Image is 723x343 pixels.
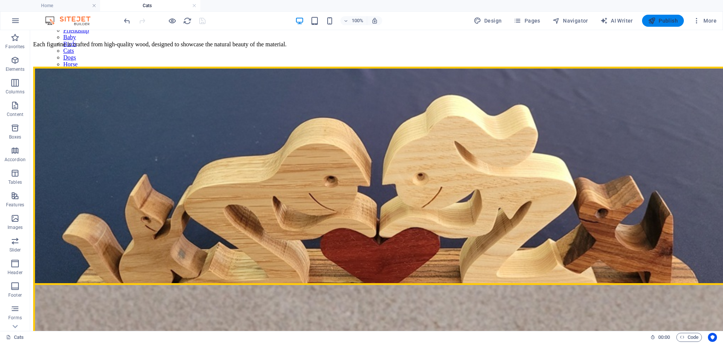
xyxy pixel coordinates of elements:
span: Code [680,333,699,342]
p: Header [8,270,23,276]
i: On resize automatically adjust zoom level to fit chosen device. [371,17,378,24]
span: Publish [648,17,678,24]
span: Pages [514,17,540,24]
span: AI Writer [600,17,633,24]
button: undo [122,16,131,25]
img: Editor Logo [43,16,100,25]
p: Columns [6,89,24,95]
p: Content [7,111,23,117]
button: Navigator [549,15,591,27]
p: Accordion [5,157,26,163]
i: Reload page [183,17,192,25]
span: Design [474,17,502,24]
h6: 100% [352,16,364,25]
p: Features [6,202,24,208]
button: reload [183,16,192,25]
button: AI Writer [597,15,636,27]
a: Click to cancel selection. Double-click to open Pages [6,333,24,342]
button: Code [676,333,702,342]
h4: Cats [100,2,200,10]
button: Pages [511,15,543,27]
p: Tables [8,179,22,185]
span: : [664,334,665,340]
p: Favorites [5,44,24,50]
span: Navigator [552,17,588,24]
p: Boxes [9,134,21,140]
button: More [690,15,720,27]
p: Forms [8,315,22,321]
div: Design (Ctrl+Alt+Y) [471,15,505,27]
button: Publish [642,15,684,27]
p: Images [8,224,23,230]
span: More [693,17,717,24]
p: Elements [6,66,25,72]
h6: Session time [650,333,670,342]
button: 100% [340,16,367,25]
span: 00 00 [658,333,670,342]
p: Footer [8,292,22,298]
i: Undo: Change image caption (Ctrl+Z) [123,17,131,25]
button: Click here to leave preview mode and continue editing [168,16,177,25]
p: Slider [9,247,21,253]
button: Usercentrics [708,333,717,342]
button: Design [471,15,505,27]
